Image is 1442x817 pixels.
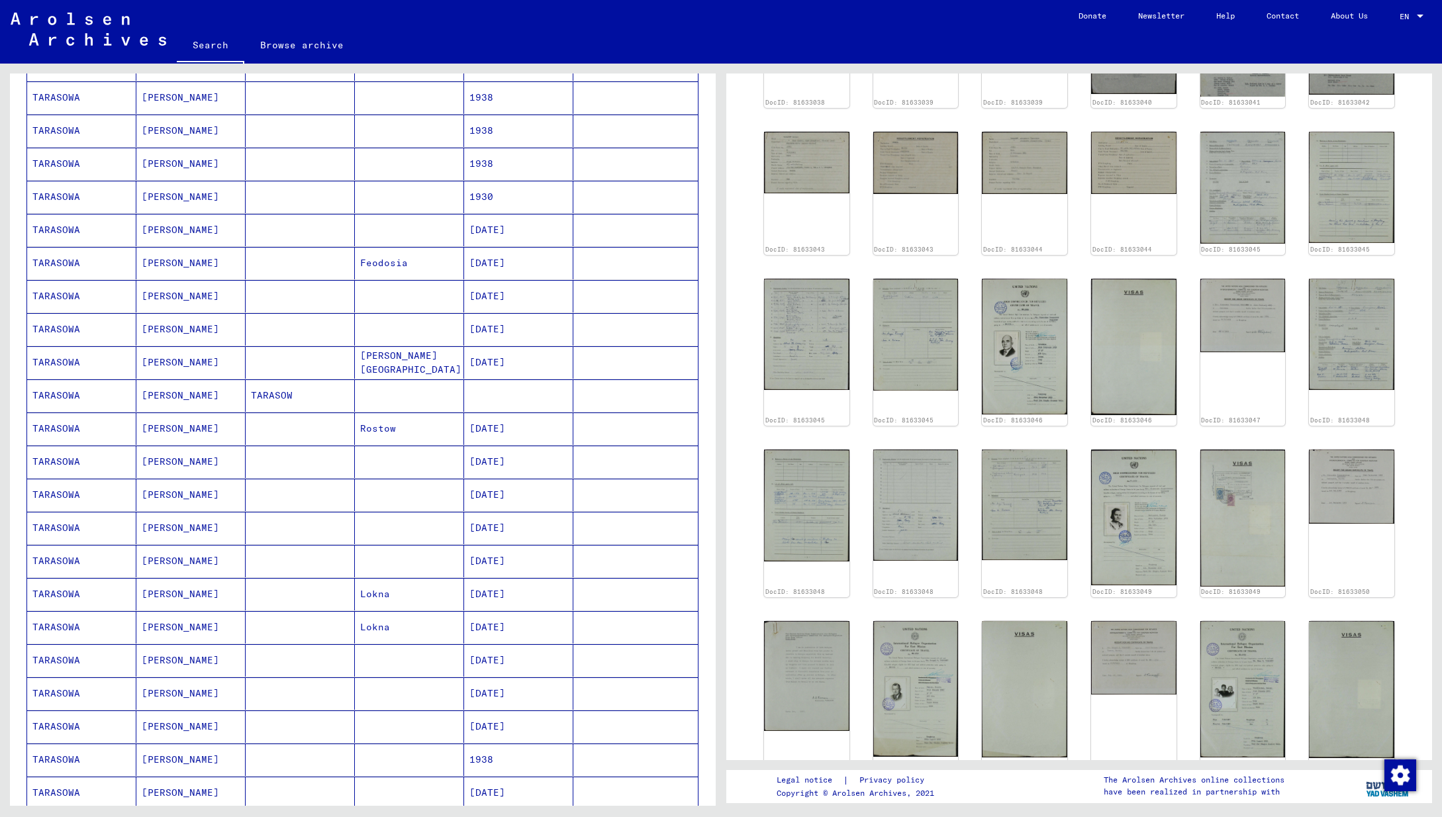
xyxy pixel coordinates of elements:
[464,578,573,610] mat-cell: [DATE]
[464,148,573,180] mat-cell: 1938
[136,280,246,312] mat-cell: [PERSON_NAME]
[136,214,246,246] mat-cell: [PERSON_NAME]
[873,132,959,194] img: 002.jpg
[355,611,464,644] mat-cell: Lokna
[27,247,136,279] mat-cell: TARASOWA
[464,81,573,114] mat-cell: 1938
[777,773,940,787] div: |
[777,787,940,799] p: Copyright © Arolsen Archives, 2021
[27,115,136,147] mat-cell: TARASOWA
[27,611,136,644] mat-cell: TARASOWA
[464,644,573,677] mat-cell: [DATE]
[355,247,464,279] mat-cell: Feodosia
[1201,99,1261,106] a: DocID: 81633041
[764,450,849,561] img: 002.jpg
[355,346,464,379] mat-cell: [PERSON_NAME][GEOGRAPHIC_DATA]
[982,132,1067,194] img: 001.jpg
[355,412,464,445] mat-cell: Rostow
[873,621,959,757] img: 001.jpg
[1384,759,1416,791] img: Change consent
[765,416,825,424] a: DocID: 81633045
[1200,621,1286,757] img: 001.jpg
[136,115,246,147] mat-cell: [PERSON_NAME]
[27,512,136,544] mat-cell: TARASOWA
[136,677,246,710] mat-cell: [PERSON_NAME]
[27,677,136,710] mat-cell: TARASOWA
[1310,588,1370,595] a: DocID: 81633050
[27,280,136,312] mat-cell: TARASOWA
[464,313,573,346] mat-cell: [DATE]
[983,416,1043,424] a: DocID: 81633046
[1363,769,1413,802] img: yv_logo.png
[27,545,136,577] mat-cell: TARASOWA
[136,744,246,776] mat-cell: [PERSON_NAME]
[1201,416,1261,424] a: DocID: 81633047
[464,744,573,776] mat-cell: 1938
[27,148,136,180] mat-cell: TARASOWA
[982,279,1067,414] img: 001.jpg
[1310,416,1370,424] a: DocID: 81633048
[1104,786,1284,798] p: have been realized in partnership with
[764,132,849,194] img: 001.jpg
[246,379,355,412] mat-cell: TARASOW
[983,588,1043,595] a: DocID: 81633048
[1400,12,1414,21] span: EN
[1309,450,1394,524] img: 001.jpg
[764,279,849,390] img: 003.jpg
[1309,621,1394,758] img: 002.jpg
[27,81,136,114] mat-cell: TARASOWA
[464,545,573,577] mat-cell: [DATE]
[765,588,825,595] a: DocID: 81633048
[464,777,573,809] mat-cell: [DATE]
[464,512,573,544] mat-cell: [DATE]
[1091,279,1177,415] img: 002.jpg
[983,246,1043,253] a: DocID: 81633044
[1092,416,1152,424] a: DocID: 81633046
[1092,588,1152,595] a: DocID: 81633049
[27,412,136,445] mat-cell: TARASOWA
[1092,246,1152,253] a: DocID: 81633044
[136,611,246,644] mat-cell: [PERSON_NAME]
[11,13,166,46] img: Arolsen_neg.svg
[873,450,959,561] img: 003.jpg
[27,744,136,776] mat-cell: TARASOWA
[464,346,573,379] mat-cell: [DATE]
[355,578,464,610] mat-cell: Lokna
[27,379,136,412] mat-cell: TARASOWA
[874,416,934,424] a: DocID: 81633045
[464,115,573,147] mat-cell: 1938
[464,710,573,743] mat-cell: [DATE]
[27,446,136,478] mat-cell: TARASOWA
[27,644,136,677] mat-cell: TARASOWA
[1309,132,1394,243] img: 002.jpg
[136,181,246,213] mat-cell: [PERSON_NAME]
[764,621,849,731] img: 001.jpg
[27,214,136,246] mat-cell: TARASOWA
[873,279,959,391] img: 004.jpg
[777,773,843,787] a: Legal notice
[27,578,136,610] mat-cell: TARASOWA
[136,644,246,677] mat-cell: [PERSON_NAME]
[464,181,573,213] mat-cell: 1930
[136,710,246,743] mat-cell: [PERSON_NAME]
[1201,588,1261,595] a: DocID: 81633049
[983,99,1043,106] a: DocID: 81633039
[1309,279,1394,390] img: 001.jpg
[464,611,573,644] mat-cell: [DATE]
[27,710,136,743] mat-cell: TARASOWA
[1104,774,1284,786] p: The Arolsen Archives online collections
[765,246,825,253] a: DocID: 81633043
[1091,450,1177,585] img: 001.jpg
[136,578,246,610] mat-cell: [PERSON_NAME]
[136,379,246,412] mat-cell: [PERSON_NAME]
[27,777,136,809] mat-cell: TARASOWA
[177,29,244,64] a: Search
[27,346,136,379] mat-cell: TARASOWA
[874,246,934,253] a: DocID: 81633043
[136,313,246,346] mat-cell: [PERSON_NAME]
[464,677,573,710] mat-cell: [DATE]
[874,588,934,595] a: DocID: 81633048
[982,450,1067,560] img: 004.jpg
[136,545,246,577] mat-cell: [PERSON_NAME]
[136,148,246,180] mat-cell: [PERSON_NAME]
